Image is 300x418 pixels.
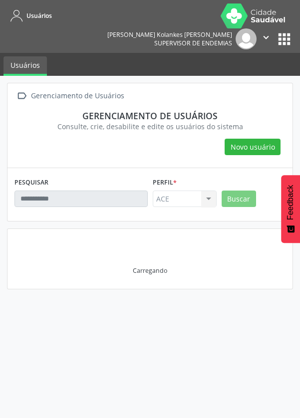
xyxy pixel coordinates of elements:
div: Gerenciamento de usuários [21,110,279,121]
button: Novo usuário [225,139,281,156]
a: Usuários [3,56,47,76]
span: Feedback [286,185,295,220]
i:  [14,89,29,103]
button: apps [276,30,293,48]
button: Feedback - Mostrar pesquisa [281,175,300,243]
span: Novo usuário [231,142,275,152]
div: Consulte, crie, desabilite e edite os usuários do sistema [21,121,279,132]
img: img [236,28,257,49]
a: Usuários [7,7,52,24]
div: Gerenciamento de Usuários [29,89,126,103]
button:  [257,28,276,49]
label: Perfil [153,175,177,191]
span: Usuários [26,11,52,20]
div: [PERSON_NAME] Kolankes [PERSON_NAME] [107,30,232,39]
span: Supervisor de Endemias [154,39,232,47]
div: Carregando [133,266,167,275]
button: Buscar [222,191,256,208]
i:  [261,32,272,43]
label: PESQUISAR [14,175,48,191]
a:  Gerenciamento de Usuários [14,89,126,103]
